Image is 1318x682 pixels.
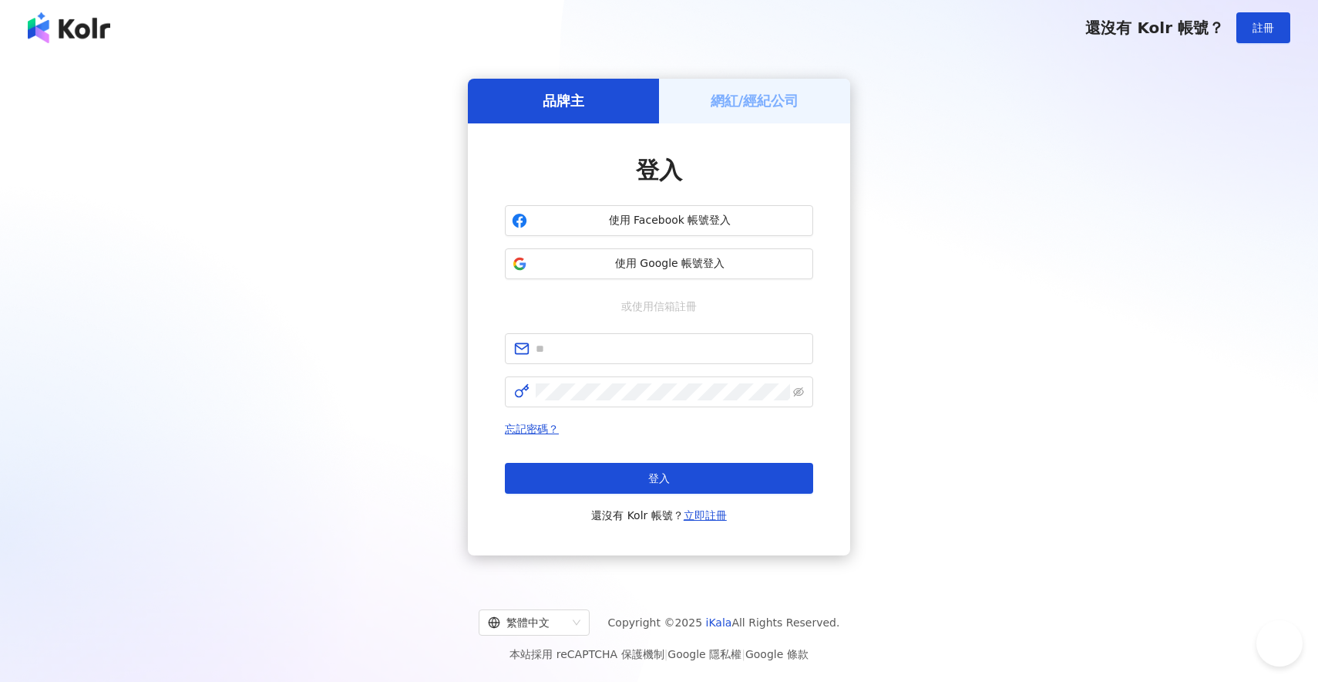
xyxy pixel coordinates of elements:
span: 使用 Google 帳號登入 [533,256,806,272]
a: 忘記密碼？ [505,423,559,435]
button: 使用 Google 帳號登入 [505,248,813,279]
img: logo [28,12,110,43]
span: 使用 Facebook 帳號登入 [533,213,806,228]
a: iKala [706,616,732,629]
a: Google 隱私權 [667,648,741,660]
span: 還沒有 Kolr 帳號？ [1085,19,1224,37]
span: | [664,648,668,660]
span: 註冊 [1252,22,1274,34]
div: 繁體中文 [488,610,567,635]
a: Google 條款 [745,648,809,660]
span: 還沒有 Kolr 帳號？ [591,506,727,525]
iframe: Toggle Customer Support [1256,634,1303,680]
button: 使用 Facebook 帳號登入 [505,205,813,236]
span: Copyright © 2025 All Rights Reserved. [608,613,840,632]
span: | [741,648,745,660]
h5: 品牌主 [543,91,584,110]
span: eye-invisible [793,387,804,397]
h5: 網紅/經紀公司 [711,91,799,110]
span: 或使用信箱註冊 [610,298,708,315]
button: 登入 [505,463,813,494]
a: 立即註冊 [684,509,727,522]
button: 註冊 [1236,12,1290,43]
span: 登入 [648,472,670,484]
span: 登入 [636,157,682,184]
span: 本站採用 reCAPTCHA 保護機制 [509,645,808,663]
